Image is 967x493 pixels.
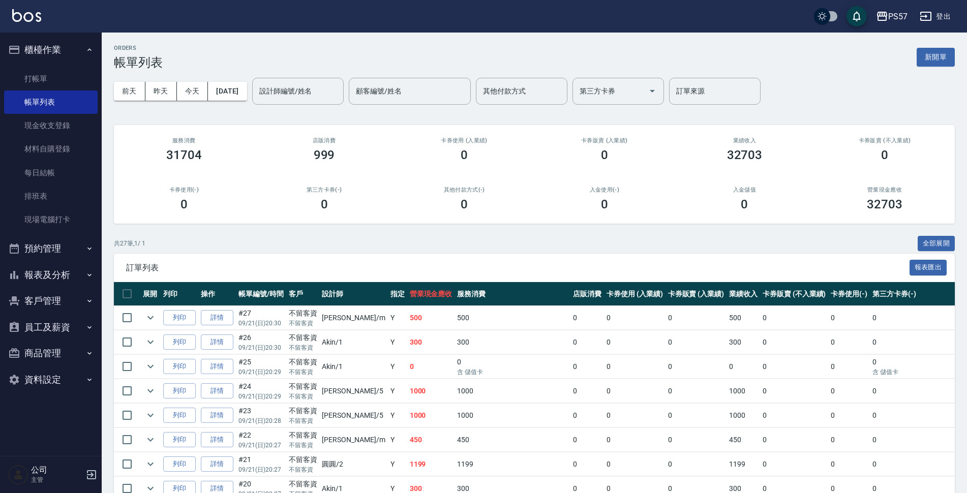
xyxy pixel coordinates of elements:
h2: ORDERS [114,45,163,51]
th: 業績收入 [727,282,760,306]
p: 不留客資 [289,367,317,377]
th: 卡券販賣 (不入業績) [760,282,828,306]
td: 0 [666,379,727,403]
button: expand row [143,383,158,398]
td: [PERSON_NAME] /5 [319,404,387,427]
a: 詳情 [201,334,233,350]
td: 0 [760,428,828,452]
td: 0 [828,355,870,379]
td: 0 [828,330,870,354]
td: 450 [727,428,760,452]
td: [PERSON_NAME] /m [319,306,387,330]
td: Akin /1 [319,355,387,379]
td: 0 [604,355,666,379]
td: 圓圓 /2 [319,452,387,476]
td: 0 [570,355,604,379]
td: Y [388,306,407,330]
td: 0 [570,330,604,354]
td: Y [388,355,407,379]
button: 列印 [163,310,196,326]
td: 0 [666,355,727,379]
h3: 帳單列表 [114,55,163,70]
td: #25 [236,355,286,379]
button: expand row [143,408,158,423]
td: 0 [666,428,727,452]
a: 打帳單 [4,67,98,90]
td: 450 [407,428,455,452]
h2: 入金使用(-) [547,187,662,193]
td: 1000 [727,379,760,403]
button: 列印 [163,408,196,423]
td: 0 [455,355,570,379]
td: 300 [455,330,570,354]
th: 卡券使用(-) [828,282,870,306]
button: expand row [143,456,158,472]
a: 詳情 [201,408,233,423]
button: [DATE] [208,82,247,101]
a: 報表匯出 [910,262,947,272]
button: save [847,6,867,26]
h3: 0 [601,148,608,162]
button: expand row [143,359,158,374]
th: 展開 [140,282,161,306]
h3: 0 [180,197,188,211]
td: #23 [236,404,286,427]
a: 詳情 [201,359,233,375]
td: 0 [604,306,666,330]
th: 卡券使用 (入業績) [604,282,666,306]
button: 報表匯出 [910,260,947,275]
button: expand row [143,310,158,325]
td: Y [388,428,407,452]
td: 0 [570,404,604,427]
h2: 第三方卡券(-) [266,187,382,193]
a: 詳情 [201,383,233,399]
p: 09/21 (日) 20:29 [238,367,284,377]
img: Logo [12,9,41,22]
td: #22 [236,428,286,452]
td: 300 [407,330,455,354]
td: #27 [236,306,286,330]
a: 帳單列表 [4,90,98,114]
th: 營業現金應收 [407,282,455,306]
td: 0 [828,452,870,476]
td: 0 [666,306,727,330]
h2: 營業現金應收 [827,187,943,193]
td: 500 [455,306,570,330]
td: 0 [604,428,666,452]
p: 09/21 (日) 20:30 [238,343,284,352]
div: 不留客資 [289,332,317,343]
td: 0 [828,404,870,427]
td: 0 [760,355,828,379]
button: 員工及薪資 [4,314,98,341]
td: 1199 [727,452,760,476]
p: 主管 [31,475,83,484]
span: 訂單列表 [126,263,910,273]
img: Person [8,465,28,485]
button: 預約管理 [4,235,98,262]
td: #24 [236,379,286,403]
h2: 卡券販賣 (不入業績) [827,137,943,144]
td: 1199 [455,452,570,476]
button: 全部展開 [918,236,955,252]
a: 現場電腦打卡 [4,208,98,231]
button: PS57 [872,6,912,27]
td: #26 [236,330,286,354]
button: 報表及分析 [4,262,98,288]
td: 300 [727,330,760,354]
button: 列印 [163,359,196,375]
td: 0 [666,330,727,354]
h3: 服務消費 [126,137,242,144]
td: Y [388,404,407,427]
th: 列印 [161,282,198,306]
h3: 0 [461,148,468,162]
td: 0 [666,452,727,476]
td: 0 [760,306,828,330]
th: 操作 [198,282,236,306]
div: 不留客資 [289,357,317,367]
td: 1000 [407,379,455,403]
td: 0 [407,355,455,379]
a: 詳情 [201,432,233,448]
td: #21 [236,452,286,476]
div: PS57 [888,10,908,23]
td: Y [388,330,407,354]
